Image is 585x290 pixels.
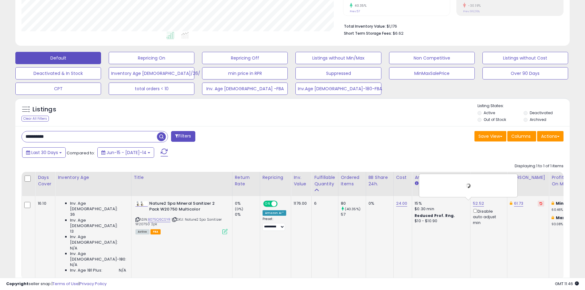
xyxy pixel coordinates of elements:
[484,117,506,122] label: Out of Stock
[202,83,288,95] button: Inv. Age [DEMOGRAPHIC_DATA] -FBA
[135,201,148,206] img: 31A1pVGZi-L._SL40_.jpg
[202,67,288,79] button: min price in RPR
[67,150,95,156] span: Compared to:
[314,174,335,187] div: Fulfillable Quantity
[473,208,502,226] div: Disable auto adjust min
[70,251,126,262] span: Inv. Age [DEMOGRAPHIC_DATA]-180:
[21,116,49,122] div: Clear All Filters
[38,201,50,206] div: 16.10
[135,201,228,234] div: ASIN:
[97,147,154,158] button: Jun-15 - [DATE]-14
[514,200,524,207] a: 61.73
[31,149,58,156] span: Last 30 Days
[415,201,466,206] div: 15%
[109,67,194,79] button: Inventory Age [DEMOGRAPHIC_DATA]/26/
[235,174,257,187] div: Return Rate
[344,22,559,29] li: $1,176
[70,246,77,251] span: N/A
[70,212,75,217] span: 36
[109,83,194,95] button: total orders < 10
[109,52,194,64] button: Repricing On
[415,218,466,224] div: $10 - $10.90
[263,217,287,231] div: Preset:
[341,201,366,206] div: 80
[484,110,495,115] label: Active
[478,103,570,109] p: Listing States:
[38,174,53,187] div: Days Cover
[482,67,568,79] button: Over 90 Days
[134,174,230,181] div: Title
[263,174,289,181] div: Repricing
[507,131,536,141] button: Columns
[6,281,29,287] strong: Copyright
[463,10,480,13] small: Prev: 96.26%
[511,133,531,139] span: Columns
[530,117,546,122] label: Archived
[15,52,101,64] button: Default
[473,200,484,207] a: 52.52
[276,201,286,207] span: OFF
[369,201,389,206] div: 0%
[415,181,418,186] small: Amazon Fees.
[294,174,309,187] div: Inv. value
[482,52,568,64] button: Listings without Cost
[15,83,101,95] button: CPT
[555,281,579,287] span: 2025-08-14 11:46 GMT
[70,201,126,212] span: Inv. Age [DEMOGRAPHIC_DATA]:
[107,149,146,156] span: Jun-15 - [DATE]-14
[341,174,363,187] div: Ordered Items
[556,215,567,221] b: Max:
[80,281,107,287] a: Privacy Policy
[556,200,565,206] b: Min:
[70,234,126,245] span: Inv. Age [DEMOGRAPHIC_DATA]:
[6,281,107,287] div: seller snap | |
[294,201,307,206] div: 1176.00
[53,281,79,287] a: Terms of Use
[149,201,224,214] b: Nature2 Spa Mineral Sanitizer 2 Pack W20750 Multicolor
[389,67,475,79] button: MinMaxSalePrice
[466,3,481,8] small: -30.19%
[344,31,392,36] b: Short Term Storage Fees:
[70,268,102,273] span: Inv. Age 181 Plus:
[510,174,546,181] div: [PERSON_NAME]
[474,131,506,141] button: Save View
[235,201,260,206] div: 0%
[415,174,468,181] div: Amazon Fees
[389,52,475,64] button: Non Competitive
[171,131,195,142] button: Filters
[235,207,244,211] small: (0%)
[70,218,126,229] span: Inv. Age [DEMOGRAPHIC_DATA]:
[396,200,408,207] a: 24.00
[119,268,126,273] span: N/A
[353,3,366,8] small: 40.35%
[33,105,56,114] h5: Listings
[264,201,271,207] span: ON
[530,110,553,115] label: Deactivated
[58,174,128,181] div: Inventory Age
[515,163,564,169] div: Displaying 1 to 1 of 1 items
[135,229,150,234] span: All listings currently available for purchase on Amazon
[345,207,361,211] small: (40.35%)
[263,210,287,216] div: Amazon AI *
[341,212,366,217] div: 57
[295,83,381,95] button: Inv.Age [DEMOGRAPHIC_DATA]-180-FBA
[202,52,288,64] button: Repricing Off
[295,52,381,64] button: Listings without Min/Max
[350,10,360,13] small: Prev: 57
[314,201,333,206] div: 6
[393,30,404,36] span: $6.62
[150,229,161,234] span: FBA
[415,213,455,218] b: Reduced Prof. Rng.
[369,174,391,187] div: BB Share 24h.
[148,217,171,222] a: B075Q6CSYR
[415,206,466,212] div: $0.30 min
[22,147,66,158] button: Last 30 Days
[344,24,386,29] b: Total Inventory Value:
[235,212,260,217] div: 0%
[295,67,381,79] button: Suppressed
[135,217,222,226] span: | SKU: Nature2 Spa Sanitizer W20750 2pk
[70,262,77,268] span: N/A
[537,131,564,141] button: Actions
[15,67,101,79] button: Deactivated & In Stock
[396,174,410,181] div: Cost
